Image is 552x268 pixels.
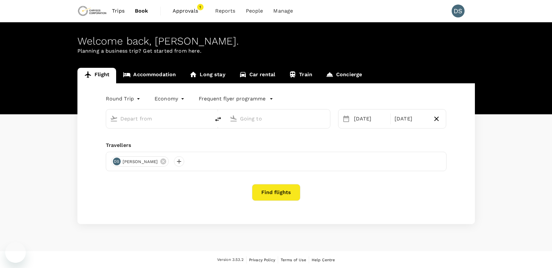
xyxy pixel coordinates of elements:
[249,258,275,262] span: Privacy Policy
[217,257,244,263] span: Version 3.53.2
[215,7,236,15] span: Reports
[206,118,207,119] button: Open
[173,7,205,15] span: Approvals
[113,158,121,165] div: DS
[232,68,282,83] a: Car rental
[106,141,447,149] div: Travellers
[281,256,306,263] a: Terms of Use
[392,112,430,125] div: [DATE]
[116,68,183,83] a: Accommodation
[273,7,293,15] span: Manage
[326,118,327,119] button: Open
[249,256,275,263] a: Privacy Policy
[155,94,186,104] div: Economy
[312,258,335,262] span: Help Centre
[77,47,475,55] p: Planning a business trip? Get started from here.
[246,7,263,15] span: People
[197,4,204,10] span: 1
[111,156,169,167] div: DS[PERSON_NAME]
[112,7,125,15] span: Trips
[77,68,116,83] a: Flight
[210,111,226,127] button: delete
[77,4,107,18] img: Chrysos Corporation
[351,112,389,125] div: [DATE]
[135,7,148,15] span: Book
[312,256,335,263] a: Help Centre
[183,68,232,83] a: Long stay
[240,114,316,124] input: Going to
[120,114,197,124] input: Depart from
[319,68,369,83] a: Concierge
[77,35,475,47] div: Welcome back , [PERSON_NAME] .
[282,68,319,83] a: Train
[5,242,26,263] iframe: Button to launch messaging window
[281,258,306,262] span: Terms of Use
[252,184,300,201] button: Find flights
[106,94,142,104] div: Round Trip
[119,159,162,165] span: [PERSON_NAME]
[199,95,273,103] button: Frequent flyer programme
[452,5,465,17] div: DS
[199,95,266,103] p: Frequent flyer programme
